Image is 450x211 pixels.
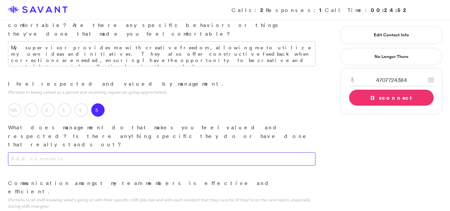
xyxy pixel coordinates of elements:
strong: 00:24:52 [371,6,409,14]
a: No Longer There [341,48,442,65]
p: (Pertains to being valued as a person and receiving regular on-going appreciation) [8,89,315,95]
label: 4 [75,103,88,117]
label: 2 [41,103,55,117]
a: Disconnect [349,90,434,106]
label: 5 [91,103,105,117]
p: What does your supervisor do that makes you feel so comfortable? Are there any specific behaviors... [8,13,315,38]
label: 3 [58,103,71,117]
a: Edit Contact Info [349,30,434,40]
p: I feel respected and valued by management. [8,80,315,88]
strong: 1 [319,6,325,14]
p: What does management do that makes you feel valued and respected? Is there anything specific they... [8,123,315,149]
p: Communication amongst my team members is effective and efficient. [8,179,315,196]
label: NA [8,103,21,117]
label: 1 [25,103,38,117]
p: (Pertains to all staff knowing what’s going on with their specific shift/job role and with each r... [8,197,315,209]
strong: 2 [260,6,266,14]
